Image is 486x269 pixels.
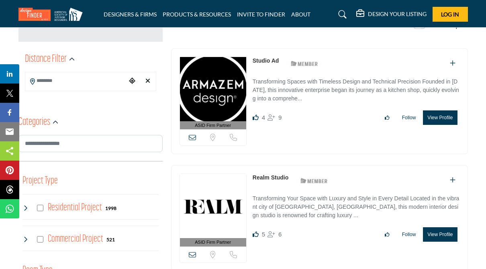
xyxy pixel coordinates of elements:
span: Log In [441,11,459,18]
span: 5 [262,231,265,238]
input: Select Commercial Project checkbox [37,236,43,243]
a: Add To List [450,60,455,67]
p: Studio Ad [253,57,279,65]
a: PRODUCTS & RESOURCES [163,11,231,18]
a: Search [331,8,352,21]
button: Project Type [22,173,58,189]
a: Transforming Your Space with Luxury and Style in Every Detail Located in the vibrant city of [GEO... [253,190,459,221]
a: Transforming Spaces with Timeless Design and Technical Precision Founded in [DATE], this innovati... [253,73,459,104]
a: DESIGNERS & FIRMS [104,11,157,18]
b: 521 [106,237,115,243]
a: INVITE TO FINDER [237,11,285,18]
img: ASID Members Badge Icon [296,175,332,185]
div: Followers [268,230,282,239]
input: Select Residential Project checkbox [37,205,43,211]
a: Add To List [450,177,455,183]
h4: Residential Project: Types of projects range from simple residential renovations to highly comple... [48,201,102,215]
span: ASID Firm Partner [195,122,231,129]
i: Likes [253,231,259,237]
p: Realm Studio [253,173,288,182]
i: Likes [253,114,259,120]
img: Studio Ad [180,57,246,121]
img: Site Logo [18,8,87,21]
button: Log In [433,7,468,22]
a: ASID Firm Partner [180,174,246,247]
h4: Commercial Project: Involve the design, construction, or renovation of spaces used for business p... [48,232,103,246]
button: View Profile [423,227,457,242]
span: 9 [278,114,282,121]
button: Like listing [380,111,395,124]
img: Realm Studio [180,174,246,238]
input: Search Category [18,135,163,152]
a: ASID Firm Partner [180,57,246,130]
h2: Distance Filter [25,52,67,67]
div: Clear search location [142,73,153,90]
b: 1998 [105,206,116,211]
div: Choose your current location [126,73,138,90]
a: ABOUT [291,11,310,18]
p: Transforming Your Space with Luxury and Style in Every Detail Located in the vibrant city of [GEO... [253,194,459,221]
div: Followers [268,113,282,122]
span: 6 [278,231,282,238]
div: 521 Results For Commercial Project [106,236,115,243]
button: View Profile [423,110,457,125]
button: Follow [397,228,421,241]
img: ASID Members Badge Icon [286,59,323,69]
button: Like listing [380,228,395,241]
input: Search Location [25,73,127,89]
h2: Categories [18,115,50,130]
div: DESIGN YOUR LISTING [356,10,427,19]
div: 1998 Results For Residential Project [105,204,116,212]
h5: DESIGN YOUR LISTING [368,10,427,18]
span: 4 [262,114,265,121]
p: Transforming Spaces with Timeless Design and Technical Precision Founded in [DATE], this innovati... [253,77,459,104]
a: Realm Studio [253,174,288,181]
a: Studio Ad [253,57,279,64]
button: Follow [397,111,421,124]
span: ASID Firm Partner [195,239,231,246]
